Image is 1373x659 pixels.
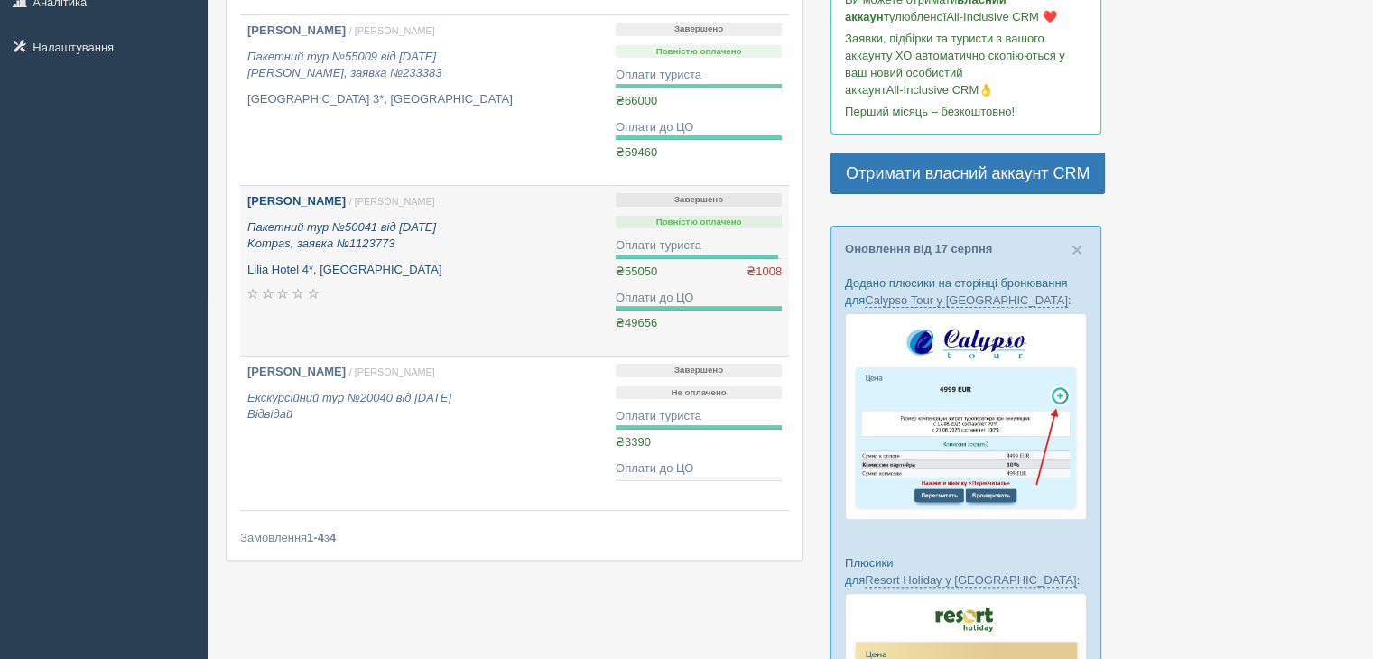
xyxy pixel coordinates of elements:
[247,220,436,251] i: Пакетний тур №50041 від [DATE] Kompas, заявка №1123773
[886,83,994,97] span: All-Inclusive CRM👌
[845,274,1087,309] p: Додано плюсики на сторінці бронювання для :
[616,237,782,255] div: Оплати туриста
[616,94,657,107] span: ₴66000
[616,216,782,229] p: Повністю оплачено
[616,193,782,207] p: Завершено
[247,91,601,108] p: [GEOGRAPHIC_DATA] 3*, [GEOGRAPHIC_DATA]
[845,554,1087,589] p: Плюсики для :
[247,50,441,80] i: Пакетний тур №55009 від [DATE] [PERSON_NAME], заявка №233383
[946,10,1056,23] span: All-Inclusive CRM ❤️
[247,365,346,378] b: [PERSON_NAME]
[845,242,992,255] a: Оновлення від 17 серпня
[240,357,608,510] a: [PERSON_NAME] / [PERSON_NAME] Екскурсійний тур №20040 від [DATE]Відвідай
[616,386,782,400] p: Не оплачено
[247,262,601,279] p: Lilia Hotel 4*, [GEOGRAPHIC_DATA]
[1071,239,1082,260] span: ×
[616,45,782,59] p: Повністю оплачено
[307,531,324,544] b: 1-4
[247,23,346,37] b: [PERSON_NAME]
[349,25,435,36] span: / [PERSON_NAME]
[616,67,782,84] div: Оплати туриста
[845,103,1087,120] p: Перший місяць – безкоштовно!
[247,391,451,422] i: Екскурсійний тур №20040 від [DATE] Відвідай
[616,435,651,449] span: ₴3390
[616,119,782,136] div: Оплати до ЦО
[616,316,657,329] span: ₴49656
[329,531,336,544] b: 4
[247,194,346,208] b: [PERSON_NAME]
[845,30,1087,98] p: Заявки, підбірки та туристи з вашого аккаунту ХО автоматично скопіюються у ваш новий особистий ак...
[1071,240,1082,259] button: Close
[865,573,1076,588] a: Resort Holiday у [GEOGRAPHIC_DATA]
[616,364,782,377] p: Завершено
[616,145,657,159] span: ₴59460
[240,15,608,185] a: [PERSON_NAME] / [PERSON_NAME] Пакетний тур №55009 від [DATE][PERSON_NAME], заявка №233383 [GEOGRA...
[830,153,1105,194] a: Отримати власний аккаунт CRM
[616,460,782,478] div: Оплати до ЦО
[349,367,435,377] span: / [PERSON_NAME]
[865,293,1068,308] a: Calypso Tour у [GEOGRAPHIC_DATA]
[747,264,782,281] span: ₴1008
[349,196,435,207] span: / [PERSON_NAME]
[616,290,782,307] div: Оплати до ЦО
[845,313,1087,520] img: calypso-tour-proposal-crm-for-travel-agency.jpg
[240,186,608,356] a: [PERSON_NAME] / [PERSON_NAME] Пакетний тур №50041 від [DATE]Kompas, заявка №1123773 Lilia Hotel 4...
[616,408,782,425] div: Оплати туриста
[616,23,782,36] p: Завершено
[616,265,657,278] span: ₴55050
[240,529,789,546] div: Замовлення з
